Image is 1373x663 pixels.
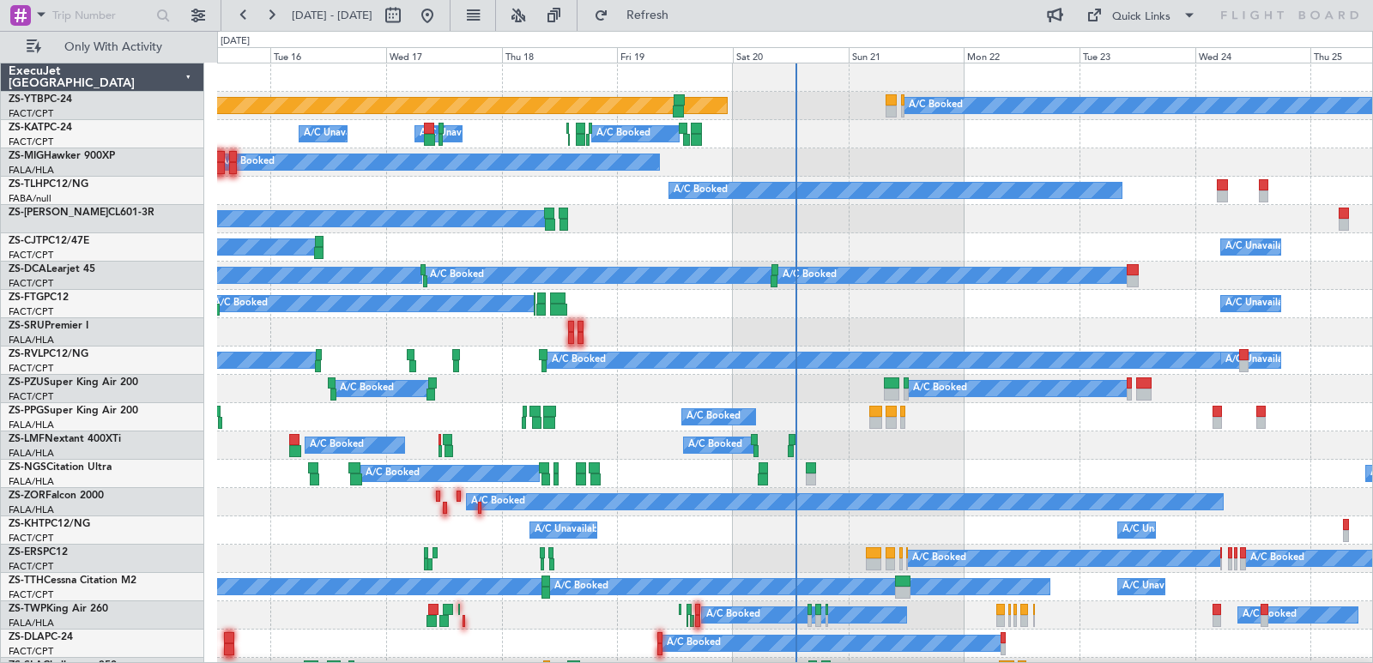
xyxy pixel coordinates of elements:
[9,434,45,444] span: ZS-LMF
[9,390,53,403] a: FACT/CPT
[420,121,491,147] div: A/C Unavailable
[366,461,420,486] div: A/C Booked
[9,305,53,318] a: FACT/CPT
[9,236,89,246] a: ZS-CJTPC12/47E
[9,560,53,573] a: FACT/CPT
[9,151,44,161] span: ZS-MIG
[9,192,51,205] a: FABA/null
[221,34,250,49] div: [DATE]
[667,630,721,656] div: A/C Booked
[783,262,837,288] div: A/C Booked
[1122,517,1194,543] div: A/C Unavailable
[9,434,121,444] a: ZS-LMFNextant 400XTi
[9,292,69,303] a: ZS-FTGPC12
[471,489,525,515] div: A/C Booked
[1225,234,1297,260] div: A/C Unavailable
[9,604,108,614] a: ZS-TWPKing Air 260
[1080,47,1195,63] div: Tue 23
[586,2,689,29] button: Refresh
[733,47,849,63] div: Sat 20
[706,602,760,628] div: A/C Booked
[9,334,54,347] a: FALA/HLA
[9,645,53,658] a: FACT/CPT
[9,321,45,331] span: ZS-SRU
[292,8,372,23] span: [DATE] - [DATE]
[596,121,650,147] div: A/C Booked
[9,264,95,274] a: ZS-DCALearjet 45
[9,632,45,642] span: ZS-DLA
[1250,545,1304,571] div: A/C Booked
[9,576,136,586] a: ZS-TTHCessna Citation M2
[1225,347,1297,373] div: A/C Unavailable
[9,292,44,303] span: ZS-FTG
[304,121,375,147] div: A/C Unavailable
[688,432,742,458] div: A/C Booked
[1225,291,1297,316] div: A/C Unavailable
[1243,602,1297,628] div: A/C Booked
[9,236,42,246] span: ZS-CJT
[9,588,53,601] a: FACT/CPT
[9,447,54,460] a: FALA/HLA
[535,517,606,543] div: A/C Unavailable
[913,376,967,401] div: A/C Booked
[9,406,44,416] span: ZS-PPG
[9,617,54,630] a: FALA/HLA
[674,178,728,203] div: A/C Booked
[9,406,138,416] a: ZS-PPGSuper King Air 200
[9,491,45,501] span: ZS-ZOR
[52,3,151,28] input: Trip Number
[9,321,88,331] a: ZS-SRUPremier I
[617,47,733,63] div: Fri 19
[9,136,53,148] a: FACT/CPT
[552,347,606,373] div: A/C Booked
[45,41,181,53] span: Only With Activity
[1078,2,1205,29] button: Quick Links
[9,123,44,133] span: ZS-KAT
[502,47,618,63] div: Thu 18
[9,362,53,375] a: FACT/CPT
[310,432,364,458] div: A/C Booked
[912,545,966,571] div: A/C Booked
[9,532,53,545] a: FACT/CPT
[9,503,54,516] a: FALA/HLA
[9,419,54,431] a: FALA/HLA
[1122,574,1194,600] div: A/C Unavailable
[9,377,44,388] span: ZS-PZU
[9,547,68,558] a: ZS-ERSPC12
[9,475,54,488] a: FALA/HLA
[9,249,53,262] a: FACT/CPT
[19,33,186,61] button: Only With Activity
[9,151,115,161] a: ZS-MIGHawker 900XP
[612,9,684,21] span: Refresh
[964,47,1080,63] div: Mon 22
[9,491,104,501] a: ZS-ZORFalcon 2000
[9,462,46,473] span: ZS-NGS
[9,547,43,558] span: ZS-ERS
[386,47,502,63] div: Wed 17
[221,149,275,175] div: A/C Booked
[9,632,73,642] a: ZS-DLAPC-24
[9,377,138,388] a: ZS-PZUSuper King Air 200
[9,208,154,218] a: ZS-[PERSON_NAME]CL601-3R
[270,47,386,63] div: Tue 16
[9,519,45,529] span: ZS-KHT
[9,94,72,105] a: ZS-YTBPC-24
[9,123,72,133] a: ZS-KATPC-24
[9,264,46,274] span: ZS-DCA
[9,164,54,177] a: FALA/HLA
[849,47,965,63] div: Sun 21
[1112,9,1170,26] div: Quick Links
[9,604,46,614] span: ZS-TWP
[9,208,108,218] span: ZS-[PERSON_NAME]
[9,349,88,359] a: ZS-RVLPC12/NG
[9,107,53,120] a: FACT/CPT
[9,94,44,105] span: ZS-YTB
[554,574,608,600] div: A/C Booked
[9,179,43,190] span: ZS-TLH
[214,291,268,316] div: A/C Booked
[686,404,741,430] div: A/C Booked
[430,262,484,288] div: A/C Booked
[340,376,394,401] div: A/C Booked
[909,93,963,118] div: A/C Booked
[9,179,88,190] a: ZS-TLHPC12/NG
